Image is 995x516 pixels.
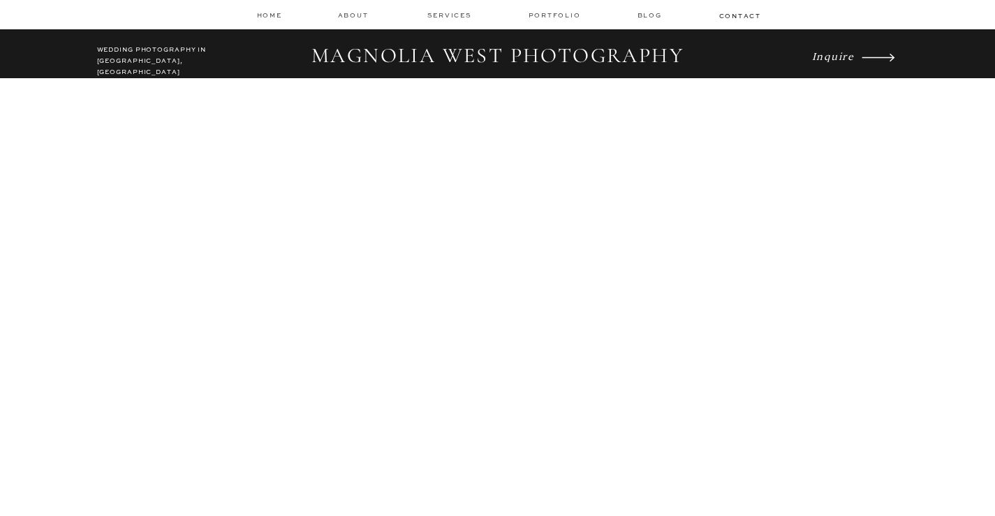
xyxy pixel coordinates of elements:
h2: WEDDING PHOTOGRAPHY IN [GEOGRAPHIC_DATA], [GEOGRAPHIC_DATA] [97,45,221,70]
a: contact [719,11,760,20]
h1: Los Angeles Wedding Photographer [230,427,766,455]
a: Blog [637,10,665,20]
a: Portfolio [529,10,584,20]
a: Inquire [812,46,858,66]
a: home [257,10,283,20]
h2: MAGNOLIA WEST PHOTOGRAPHY [302,43,693,70]
a: about [338,10,373,20]
a: services [427,10,474,20]
i: Inquire [812,49,855,62]
i: Timeless Images & an Unparalleled Experience [205,355,790,405]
